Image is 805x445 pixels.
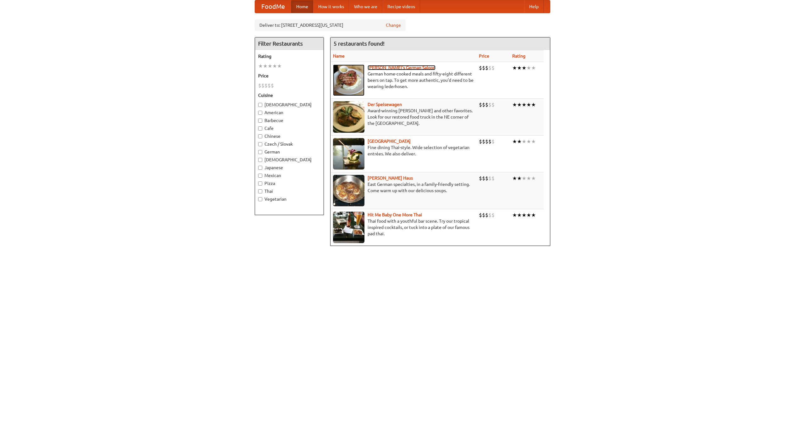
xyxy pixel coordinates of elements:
li: $ [264,82,268,89]
input: [DEMOGRAPHIC_DATA] [258,158,262,162]
li: ★ [531,175,536,182]
p: Thai food with a youthful bar scene. Try our tropical inspired cocktails, or tuck into a plate of... [333,218,474,237]
li: ★ [263,63,268,70]
li: $ [479,175,482,182]
input: Mexican [258,174,262,178]
li: ★ [268,63,272,70]
li: $ [485,175,488,182]
li: ★ [512,101,517,108]
li: ★ [272,63,277,70]
img: satay.jpg [333,138,364,170]
label: German [258,149,320,155]
a: [GEOGRAPHIC_DATA] [368,139,411,144]
input: Chinese [258,134,262,138]
input: German [258,150,262,154]
li: ★ [526,101,531,108]
li: ★ [531,212,536,219]
li: ★ [258,63,263,70]
p: German home-cooked meals and fifty-eight different beers on tap. To get more authentic, you'd nee... [333,71,474,90]
li: ★ [517,64,522,71]
li: ★ [522,138,526,145]
li: ★ [512,212,517,219]
li: $ [485,212,488,219]
li: $ [488,138,491,145]
li: ★ [526,175,531,182]
li: ★ [526,212,531,219]
li: $ [482,101,485,108]
li: $ [258,82,261,89]
li: $ [482,212,485,219]
li: $ [482,138,485,145]
label: Vegetarian [258,196,320,202]
li: $ [479,64,482,71]
li: ★ [517,212,522,219]
h4: Filter Restaurants [255,37,324,50]
input: Pizza [258,181,262,186]
li: $ [479,138,482,145]
a: How it works [313,0,349,13]
li: $ [491,138,495,145]
label: Barbecue [258,117,320,124]
li: $ [488,64,491,71]
input: Czech / Slovak [258,142,262,146]
a: Price [479,53,489,58]
label: Thai [258,188,320,194]
li: ★ [531,101,536,108]
h5: Cuisine [258,92,320,98]
li: ★ [512,64,517,71]
b: [PERSON_NAME]'s German Saloon [368,65,436,70]
input: Barbecue [258,119,262,123]
li: $ [491,101,495,108]
input: Thai [258,189,262,193]
li: $ [482,64,485,71]
a: Rating [512,53,525,58]
label: Mexican [258,172,320,179]
a: [PERSON_NAME] Haus [368,175,413,181]
li: $ [491,175,495,182]
a: FoodMe [255,0,291,13]
h5: Price [258,73,320,79]
label: American [258,109,320,116]
li: ★ [522,64,526,71]
label: [DEMOGRAPHIC_DATA] [258,102,320,108]
li: ★ [522,212,526,219]
a: Name [333,53,345,58]
label: Chinese [258,133,320,139]
li: ★ [517,101,522,108]
img: esthers.jpg [333,64,364,96]
label: Cafe [258,125,320,131]
li: $ [485,64,488,71]
label: [DEMOGRAPHIC_DATA] [258,157,320,163]
a: Change [386,22,401,28]
li: $ [485,101,488,108]
li: $ [268,82,271,89]
li: ★ [517,138,522,145]
li: $ [488,175,491,182]
li: ★ [526,138,531,145]
li: $ [488,212,491,219]
img: babythai.jpg [333,212,364,243]
a: Der Speisewagen [368,102,402,107]
input: Vegetarian [258,197,262,201]
input: Japanese [258,166,262,170]
p: Award-winning [PERSON_NAME] and other favorites. Look for our restored food truck in the NE corne... [333,108,474,126]
label: Pizza [258,180,320,186]
li: $ [482,175,485,182]
li: ★ [517,175,522,182]
input: [DEMOGRAPHIC_DATA] [258,103,262,107]
li: ★ [522,175,526,182]
li: $ [479,101,482,108]
li: $ [271,82,274,89]
img: speisewagen.jpg [333,101,364,133]
ng-pluralize: 5 restaurants found! [334,41,385,47]
a: Hit Me Baby One More Thai [368,212,422,217]
li: $ [491,212,495,219]
li: ★ [526,64,531,71]
label: Czech / Slovak [258,141,320,147]
a: Recipe videos [382,0,420,13]
li: ★ [277,63,282,70]
li: $ [491,64,495,71]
